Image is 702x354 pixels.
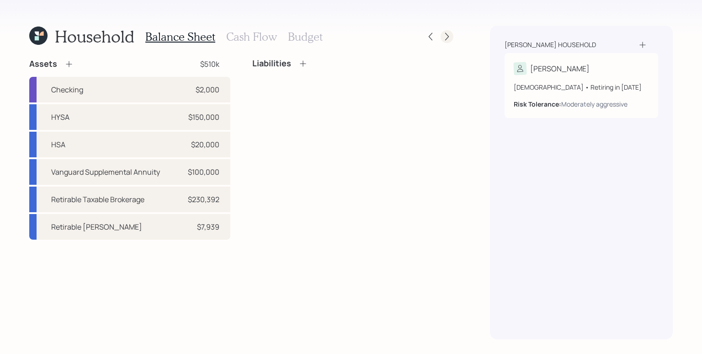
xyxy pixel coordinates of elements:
[51,166,160,177] div: Vanguard Supplemental Annuity
[197,221,219,232] div: $7,939
[505,40,596,49] div: [PERSON_NAME] household
[252,59,291,69] h4: Liabilities
[561,99,628,109] div: Moderately aggressive
[514,100,561,108] b: Risk Tolerance:
[226,30,277,43] h3: Cash Flow
[196,84,219,95] div: $2,000
[188,112,219,123] div: $150,000
[55,27,134,46] h1: Household
[51,139,65,150] div: HSA
[51,194,144,205] div: Retirable Taxable Brokerage
[514,82,649,92] div: [DEMOGRAPHIC_DATA] • Retiring in [DATE]
[191,139,219,150] div: $20,000
[29,59,57,69] h4: Assets
[188,166,219,177] div: $100,000
[288,30,323,43] h3: Budget
[145,30,215,43] h3: Balance Sheet
[51,84,83,95] div: Checking
[51,221,142,232] div: Retirable [PERSON_NAME]
[188,194,219,205] div: $230,392
[200,59,219,70] div: $510k
[530,63,590,74] div: [PERSON_NAME]
[51,112,69,123] div: HYSA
